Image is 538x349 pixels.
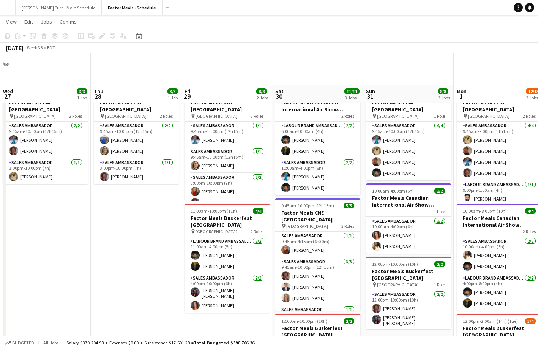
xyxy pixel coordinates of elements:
[256,88,267,94] span: 8/8
[185,147,270,173] app-card-role: Sales Ambassador1/19:45am-10:00pm (12h15m)[PERSON_NAME]
[274,92,284,101] span: 30
[463,318,518,324] span: 12:00pm-2:00am (14h) (Tue)
[275,158,360,195] app-card-role: Sales Ambassador2/210:00am-4:00pm (6h)[PERSON_NAME][PERSON_NAME]
[456,92,467,101] span: 1
[14,113,56,119] span: [GEOGRAPHIC_DATA]
[6,44,24,52] div: [DATE]
[160,113,173,119] span: 2 Roles
[468,113,510,119] span: [GEOGRAPHIC_DATA]
[366,268,451,281] h3: Factor Meals Buskerfest [GEOGRAPHIC_DATA]
[366,88,451,180] app-job-card: 9:45am-10:00pm (12h15m)4/4Factor Meals CNE [GEOGRAPHIC_DATA] [GEOGRAPHIC_DATA]1 RoleSales Ambassa...
[12,340,34,346] span: Budgeted
[366,183,451,254] app-job-card: 10:00am-4:00pm (6h)2/2Factor Meals Canadian International Air Show [GEOGRAPHIC_DATA]1 RoleSales A...
[438,95,450,101] div: 3 Jobs
[194,340,254,346] span: Total Budgeted $396 706.26
[3,99,88,113] h3: Factor Meals CNE [GEOGRAPHIC_DATA]
[275,88,284,95] span: Sat
[275,325,360,338] h3: Factor Meals Buskerfest [GEOGRAPHIC_DATA]
[93,92,103,101] span: 28
[185,122,270,147] app-card-role: Sales Ambassador1/19:45am-10:00pm (12h15m)[PERSON_NAME]
[275,88,360,195] app-job-card: 6:00am-4:00pm (10h)4/4Factor Meals Canadian International Air Show [GEOGRAPHIC_DATA]2 RolesLabour...
[281,203,334,208] span: 9:45am-10:00pm (12h15m)
[275,122,360,158] app-card-role: Labour Brand Ambassadors2/26:00am-10:00am (4h)[PERSON_NAME][PERSON_NAME]
[183,92,191,101] span: 29
[185,88,270,201] app-job-card: 9:45am-10:00pm (12h15m)4/4Factor Meals CNE [GEOGRAPHIC_DATA] [GEOGRAPHIC_DATA]3 RolesSales Ambass...
[47,45,55,51] div: EDT
[16,0,102,15] button: [PERSON_NAME] Pure - Main Schedule
[434,282,445,287] span: 1 Role
[185,173,270,210] app-card-role: Sales Ambassador2/23:00pm-10:00pm (7h)[PERSON_NAME][PERSON_NAME]
[185,274,270,313] app-card-role: Sales Ambassador2/24:00pm-10:00pm (6h)[PERSON_NAME] [PERSON_NAME][PERSON_NAME]
[366,290,451,329] app-card-role: Sales Ambassador2/212:00pm-10:00pm (10h)[PERSON_NAME][PERSON_NAME] [PERSON_NAME]
[168,95,178,101] div: 1 Job
[57,17,80,27] a: Comms
[167,88,178,94] span: 3/3
[251,113,263,119] span: 3 Roles
[434,261,445,267] span: 2/2
[42,340,60,346] span: All jobs
[4,339,35,347] button: Budgeted
[24,18,33,25] span: Edit
[94,88,179,184] div: 9:45am-10:00pm (12h15m)3/3Factor Meals CNE [GEOGRAPHIC_DATA] [GEOGRAPHIC_DATA]2 RolesSales Ambass...
[3,17,20,27] a: View
[366,194,451,208] h3: Factor Meals Canadian International Air Show [GEOGRAPHIC_DATA]
[344,88,360,94] span: 11/11
[344,203,354,208] span: 5/5
[41,18,52,25] span: Jobs
[525,208,536,214] span: 4/4
[185,237,270,274] app-card-role: Labour Brand Ambassadors2/211:00am-4:00pm (5h)[PERSON_NAME][PERSON_NAME]
[377,113,419,119] span: [GEOGRAPHIC_DATA]
[434,208,445,214] span: 1 Role
[275,209,360,223] h3: Factor Meals CNE [GEOGRAPHIC_DATA]
[286,223,328,229] span: [GEOGRAPHIC_DATA]
[21,17,36,27] a: Edit
[6,18,17,25] span: View
[196,113,237,119] span: [GEOGRAPHIC_DATA]
[434,188,445,194] span: 2/2
[3,158,88,184] app-card-role: Sales Ambassador1/13:00pm-10:00pm (7h)[PERSON_NAME]
[102,0,163,15] button: Factor Meals - Schedule
[105,113,147,119] span: [GEOGRAPHIC_DATA]
[457,88,467,95] span: Mon
[366,217,451,254] app-card-role: Sales Ambassador2/210:00am-4:00pm (6h)[PERSON_NAME][PERSON_NAME]
[94,158,179,184] app-card-role: Sales Ambassador1/13:00pm-10:00pm (7h)[PERSON_NAME]
[25,45,44,51] span: Week 35
[438,88,448,94] span: 8/8
[275,305,360,331] app-card-role: Sales Ambassador1/1
[372,261,418,267] span: 12:00pm-10:00pm (10h)
[185,204,270,313] app-job-card: 11:00am-10:00pm (11h)4/4Factor Meals Buskerfest [GEOGRAPHIC_DATA] [GEOGRAPHIC_DATA]2 RolesLabour ...
[185,88,191,95] span: Fri
[281,318,327,324] span: 12:00pm-10:00pm (10h)
[196,229,237,234] span: [GEOGRAPHIC_DATA]
[77,88,87,94] span: 3/3
[523,229,536,234] span: 2 Roles
[3,88,13,95] span: Wed
[341,113,354,119] span: 2 Roles
[523,113,536,119] span: 2 Roles
[2,92,13,101] span: 27
[345,95,359,101] div: 3 Jobs
[69,113,82,119] span: 2 Roles
[366,257,451,329] app-job-card: 12:00pm-10:00pm (10h)2/2Factor Meals Buskerfest [GEOGRAPHIC_DATA] [GEOGRAPHIC_DATA]1 RoleSales Am...
[365,92,375,101] span: 31
[275,198,360,311] div: 9:45am-10:00pm (12h15m)5/5Factor Meals CNE [GEOGRAPHIC_DATA] [GEOGRAPHIC_DATA]3 RolesSales Ambass...
[94,99,179,113] h3: Factor Meals CNE [GEOGRAPHIC_DATA]
[463,208,507,214] span: 10:00am-8:00pm (10h)
[275,99,360,113] h3: Factor Meals Canadian International Air Show [GEOGRAPHIC_DATA]
[66,340,254,346] div: Salary $379 204.98 + Expenses $0.00 + Subsistence $17 501.28 =
[77,95,87,101] div: 1 Job
[253,208,263,214] span: 4/4
[3,88,88,184] app-job-card: 9:45am-10:00pm (12h15m)3/3Factor Meals CNE [GEOGRAPHIC_DATA] [GEOGRAPHIC_DATA]2 RolesSales Ambass...
[275,257,360,305] app-card-role: Sales Ambassador3/39:45am-10:00pm (12h15m)[PERSON_NAME][PERSON_NAME][PERSON_NAME]
[191,208,237,214] span: 11:00am-10:00pm (11h)
[366,99,451,113] h3: Factor Meals CNE [GEOGRAPHIC_DATA]
[251,229,263,234] span: 2 Roles
[366,122,451,180] app-card-role: Sales Ambassador4/49:45am-10:00pm (12h15m)[PERSON_NAME][PERSON_NAME][PERSON_NAME][PERSON_NAME]
[94,88,103,95] span: Thu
